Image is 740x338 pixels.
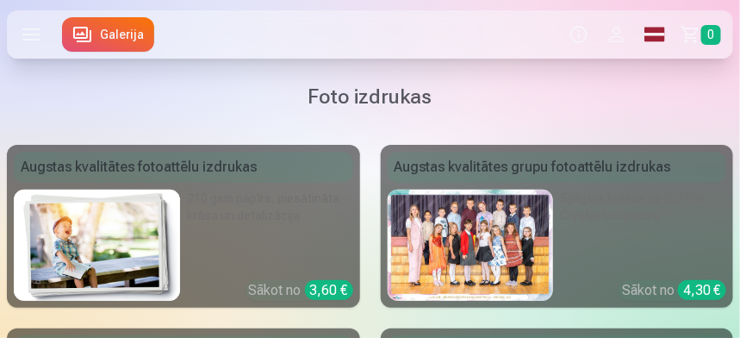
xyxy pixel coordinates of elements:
[249,280,353,301] div: Sākot no
[381,145,734,308] a: Augstas kvalitātes grupu fotoattēlu izdrukasSpilgtas krāsas uz Fuji Film Crystal fotopapīraSākot ...
[560,10,598,59] button: Info
[21,83,719,110] h1: Foto izdrukas
[636,10,674,59] a: Global
[14,152,353,183] div: Augstas kvalitātes fotoattēlu izdrukas
[701,25,721,45] span: 0
[678,280,726,300] div: 4,30 €
[14,190,180,301] img: Augstas kvalitātes fotoattēlu izdrukas
[598,10,636,59] button: Profils
[674,10,733,59] a: Grozs0
[7,145,360,308] a: Augstas kvalitātes fotoattēlu izdrukasAugstas kvalitātes fotoattēlu izdrukas210 gsm papīrs, piesā...
[62,17,154,52] a: Galerija
[560,190,726,248] div: Spilgtas krāsas uz Fuji Film Crystal fotopapīra
[187,190,353,248] div: 210 gsm papīrs, piesātināta krāsa un detalizācija
[305,280,353,300] div: 3,60 €
[622,280,726,301] div: Sākot no
[388,152,727,183] div: Augstas kvalitātes grupu fotoattēlu izdrukas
